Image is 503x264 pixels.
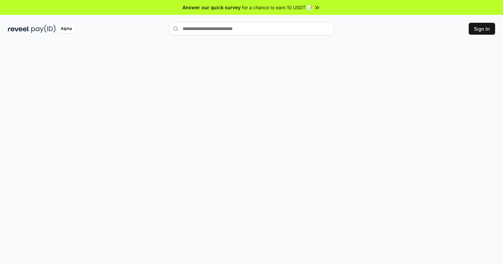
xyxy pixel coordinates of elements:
[183,4,241,11] span: Answer our quick survey
[31,25,56,33] img: pay_id
[242,4,312,11] span: for a chance to earn 10 USDT 📝
[57,25,75,33] div: Alpha
[8,25,30,33] img: reveel_dark
[469,23,495,35] button: Sign In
